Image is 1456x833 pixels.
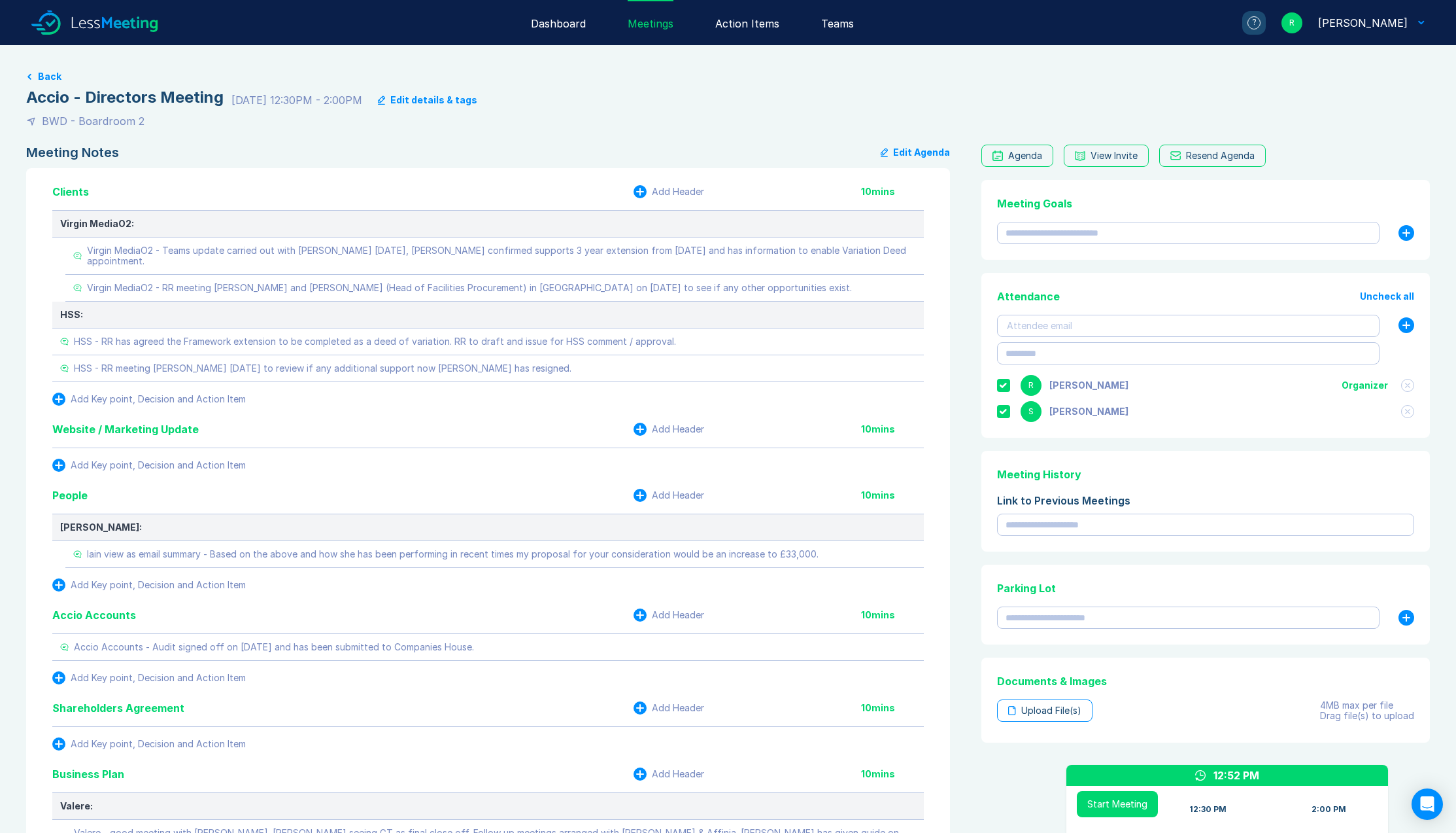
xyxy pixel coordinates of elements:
[52,578,246,592] button: Add Key point, Decision and Action Item
[87,283,852,293] div: Virgin MediaO2 - RR meeting [PERSON_NAME] and [PERSON_NAME] (Head of Facilities Procurement) in [...
[997,493,1414,508] div: Link to Previous Meetings
[861,703,924,713] div: 10 mins
[1412,789,1443,820] div: Open Intercom Messenger
[87,245,916,266] div: Virgin MediaO2 - Teams update carried out with [PERSON_NAME] [DATE], [PERSON_NAME] confirmed supp...
[1049,380,1128,391] div: Richard Rust
[1159,145,1266,167] button: Resend Agenda
[1320,711,1414,721] div: Drag file(s) to upload
[1189,804,1227,815] div: 12:30 PM
[1281,12,1302,33] div: R
[26,145,119,160] div: Meeting Notes
[1342,380,1388,391] div: Organizer
[74,363,571,374] div: HSS - RR meeting [PERSON_NAME] [DATE] to review if any additional support now [PERSON_NAME] has r...
[1064,145,1149,167] button: View Invite
[42,113,144,129] div: BWD - Boardroom 2
[1077,791,1158,817] button: Start Meeting
[74,336,676,347] div: HSS - RR has agreed the Framework extension to be completed as a deed of variation. RR to draft a...
[1021,401,1041,422] div: S
[861,610,924,620] div: 10 mins
[652,424,704,434] div: Add Header
[634,609,704,622] button: Add Header
[634,185,704,198] button: Add Header
[52,421,199,437] div: Website / Marketing Update
[231,92,362,108] div: [DATE] 12:30PM - 2:00PM
[861,490,924,501] div: 10 mins
[52,184,89,200] div: Clients
[652,186,704,197] div: Add Header
[997,289,1060,304] div: Attendance
[26,71,1430,82] a: Back
[1227,11,1266,35] a: ?
[1320,700,1414,711] div: 4MB max per file
[71,394,246,404] div: Add Key point, Decision and Action Item
[652,610,704,620] div: Add Header
[1213,768,1259,783] div: 12:52 PM
[634,489,704,502] button: Add Header
[652,769,704,779] div: Add Header
[52,487,88,503] div: People
[52,393,246,406] button: Add Key point, Decision and Action Item
[997,673,1414,689] div: Documents & Images
[52,766,124,782] div: Business Plan
[60,522,916,533] div: [PERSON_NAME]:
[60,310,916,320] div: HSS:
[997,700,1092,722] div: Upload File(s)
[861,769,924,779] div: 10 mins
[1360,291,1414,302] button: Uncheck all
[52,459,246,472] button: Add Key point, Decision and Action Item
[634,701,704,715] button: Add Header
[634,423,704,436] button: Add Header
[1008,151,1042,161] div: Agenda
[71,673,246,683] div: Add Key point, Decision and Action Item
[997,467,1414,482] div: Meeting History
[1312,804,1346,815] div: 2:00 PM
[652,490,704,501] div: Add Header
[1049,406,1128,417] div: Steve Casey
[26,87,224,108] div: Accio - Directors Meeting
[981,145,1053,167] a: Agenda
[378,95,477,105] button: Edit details & tags
[87,549,819,559] div: Iain view as email summary - Based on the above and how she has been performing in recent times m...
[881,145,950,160] button: Edit Agenda
[861,186,924,197] div: 10 mins
[60,801,916,811] div: Valere:
[1091,151,1138,161] div: View Invite
[60,219,916,229] div: Virgin MediaO2:
[390,95,477,105] div: Edit details & tags
[997,196,1414,211] div: Meeting Goals
[38,71,61,82] button: Back
[74,642,474,652] div: Accio Accounts - Audit signed off on [DATE] and has been submitted to Companies House.
[1247,16,1261,29] div: ?
[71,580,246,590] div: Add Key point, Decision and Action Item
[52,671,246,684] button: Add Key point, Decision and Action Item
[71,460,246,470] div: Add Key point, Decision and Action Item
[652,703,704,713] div: Add Header
[1318,15,1408,31] div: Richard Rust
[1021,375,1041,396] div: R
[634,768,704,781] button: Add Header
[997,580,1414,596] div: Parking Lot
[861,424,924,434] div: 10 mins
[52,737,246,751] button: Add Key point, Decision and Action Item
[52,607,136,623] div: Accio Accounts
[52,700,184,716] div: Shareholders Agreement
[1186,151,1255,161] div: Resend Agenda
[71,739,246,749] div: Add Key point, Decision and Action Item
